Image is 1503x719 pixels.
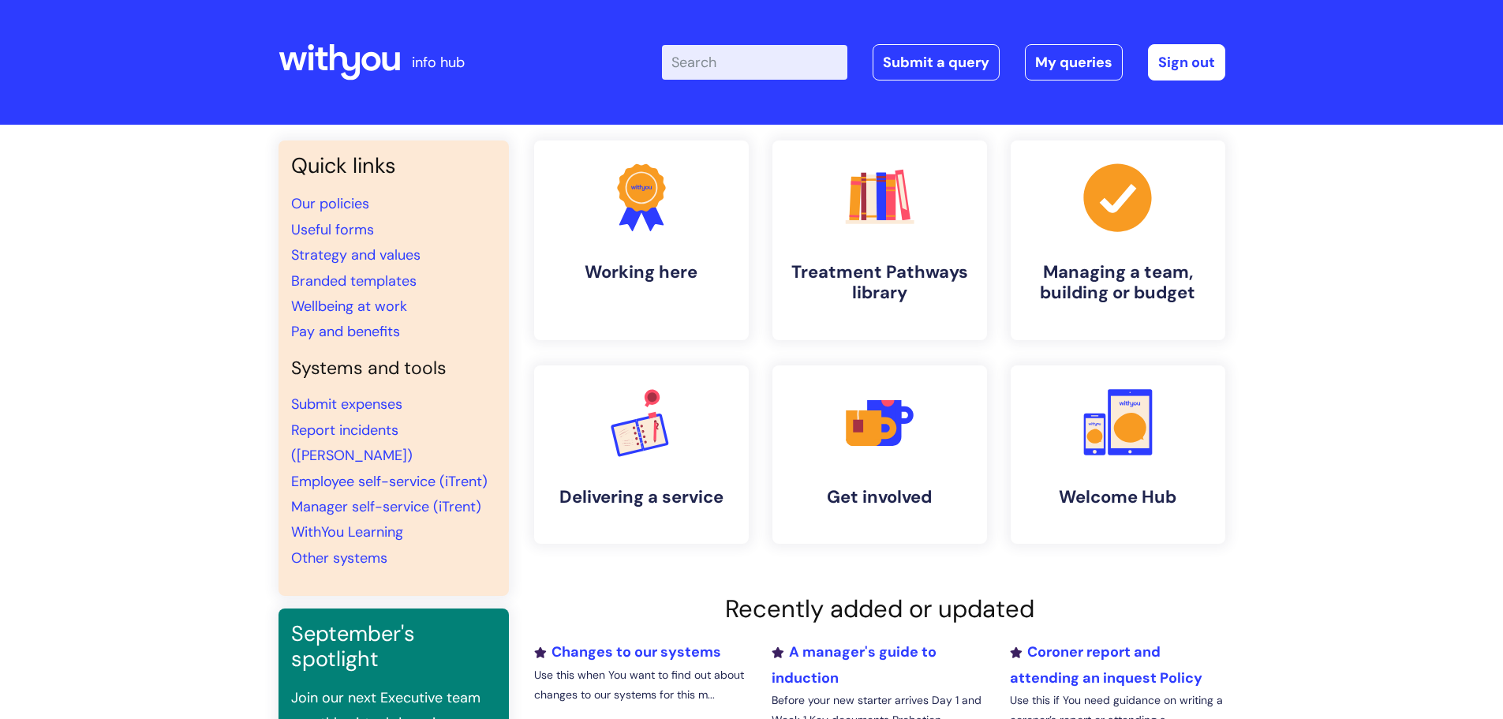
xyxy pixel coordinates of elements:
[772,140,987,340] a: Treatment Pathways library
[534,140,749,340] a: Working here
[1025,44,1123,81] a: My queries
[534,365,749,544] a: Delivering a service
[291,322,400,341] a: Pay and benefits
[534,594,1225,624] h2: Recently added or updated
[291,522,403,541] a: WithYou Learning
[291,297,407,316] a: Wellbeing at work
[412,50,465,75] p: info hub
[1023,262,1213,304] h4: Managing a team, building or budget
[291,395,402,414] a: Submit expenses
[1148,44,1225,81] a: Sign out
[291,153,496,178] h3: Quick links
[1011,140,1225,340] a: Managing a team, building or budget
[785,487,974,507] h4: Get involved
[772,642,937,687] a: A manager's guide to induction
[291,245,421,264] a: Strategy and values
[534,642,721,661] a: Changes to our systems
[291,497,481,516] a: Manager self-service (iTrent)
[785,262,974,304] h4: Treatment Pathways library
[291,621,496,672] h3: September's spotlight
[662,45,847,80] input: Search
[772,365,987,544] a: Get involved
[873,44,1000,81] a: Submit a query
[547,262,736,283] h4: Working here
[291,549,387,567] a: Other systems
[291,271,417,290] a: Branded templates
[291,194,369,213] a: Our policies
[534,665,749,705] p: Use this when You want to find out about changes to our systems for this m...
[547,487,736,507] h4: Delivering a service
[1010,642,1202,687] a: Coroner report and attending an inquest Policy
[662,44,1225,81] div: | -
[291,472,488,491] a: Employee self-service (iTrent)
[291,358,496,380] h4: Systems and tools
[291,220,374,239] a: Useful forms
[1011,365,1225,544] a: Welcome Hub
[291,421,413,465] a: Report incidents ([PERSON_NAME])
[1023,487,1213,507] h4: Welcome Hub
